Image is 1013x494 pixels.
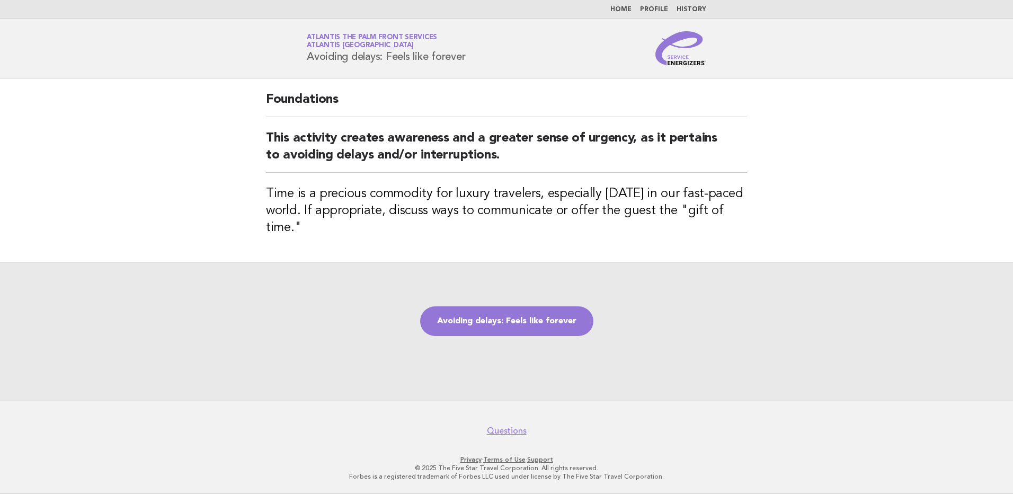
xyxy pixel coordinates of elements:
[307,42,414,49] span: Atlantis [GEOGRAPHIC_DATA]
[655,31,706,65] img: Service Energizers
[487,426,527,436] a: Questions
[640,6,668,13] a: Profile
[610,6,632,13] a: Home
[483,456,526,463] a: Terms of Use
[307,34,437,49] a: Atlantis The Palm Front ServicesAtlantis [GEOGRAPHIC_DATA]
[182,464,831,472] p: © 2025 The Five Star Travel Corporation. All rights reserved.
[677,6,706,13] a: History
[307,34,465,62] h1: Avoiding delays: Feels like forever
[182,472,831,481] p: Forbes is a registered trademark of Forbes LLC used under license by The Five Star Travel Corpora...
[182,455,831,464] p: · ·
[527,456,553,463] a: Support
[460,456,482,463] a: Privacy
[266,130,747,173] h2: This activity creates awareness and a greater sense of urgency, as it pertains to avoiding delays...
[420,306,593,336] a: Avoiding delays: Feels like forever
[266,91,747,117] h2: Foundations
[266,186,747,236] h3: Time is a precious commodity for luxury travelers, especially [DATE] in our fast-paced world. If ...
